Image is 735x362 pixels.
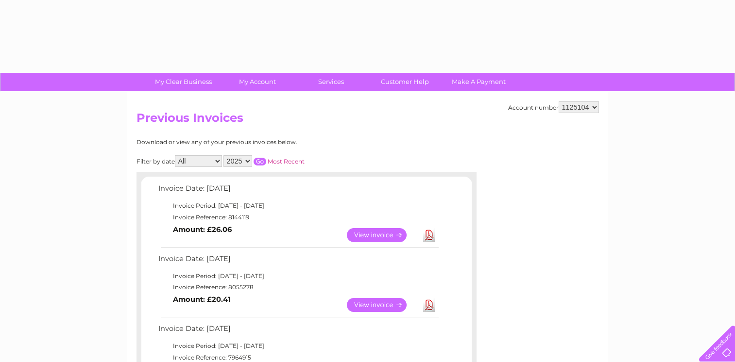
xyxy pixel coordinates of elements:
a: Download [423,228,435,242]
a: Services [291,73,371,91]
a: Customer Help [365,73,445,91]
h2: Previous Invoices [137,111,599,130]
td: Invoice Period: [DATE] - [DATE] [156,200,440,212]
div: Download or view any of your previous invoices below. [137,139,392,146]
a: Download [423,298,435,312]
a: View [347,298,418,312]
td: Invoice Reference: 8144119 [156,212,440,223]
td: Invoice Date: [DATE] [156,182,440,200]
td: Invoice Period: [DATE] - [DATE] [156,270,440,282]
td: Invoice Date: [DATE] [156,252,440,270]
a: Make A Payment [439,73,519,91]
a: My Clear Business [143,73,223,91]
td: Invoice Reference: 8055278 [156,281,440,293]
a: My Account [217,73,297,91]
a: Most Recent [268,158,305,165]
b: Amount: £26.06 [173,225,232,234]
div: Filter by date [137,155,392,167]
td: Invoice Period: [DATE] - [DATE] [156,340,440,352]
b: Amount: £20.41 [173,295,231,304]
a: View [347,228,418,242]
td: Invoice Date: [DATE] [156,322,440,340]
div: Account number [508,101,599,113]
